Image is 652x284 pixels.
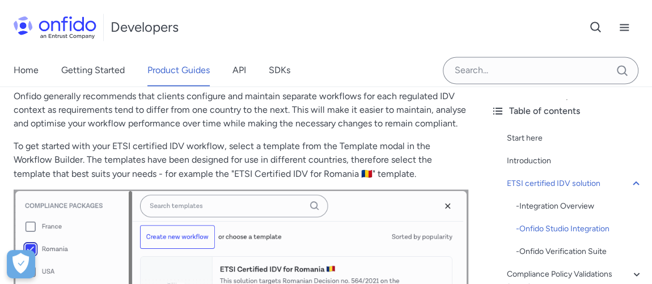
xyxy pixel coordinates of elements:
[507,154,643,168] a: Introduction
[7,250,35,278] button: Open Preferences
[507,177,643,190] a: ETSI certified IDV solution
[491,104,643,118] div: Table of contents
[507,132,643,145] a: Start here
[516,200,643,213] div: - Integration Overview
[14,16,96,39] img: Onfido Logo
[610,13,638,41] button: Open navigation menu button
[147,54,210,86] a: Product Guides
[111,18,179,36] h1: Developers
[232,54,246,86] a: API
[589,20,603,34] svg: Open search button
[14,90,468,130] p: Onfido generally recommends that clients configure and maintain separate workflows for each regul...
[516,222,643,236] a: -Onfido Studio Integration
[617,20,631,34] svg: Open navigation menu button
[269,54,290,86] a: SDKs
[443,57,638,84] input: Onfido search input field
[7,250,35,278] div: Cookie Preferences
[516,222,643,236] div: - Onfido Studio Integration
[61,54,125,86] a: Getting Started
[14,54,39,86] a: Home
[14,139,468,180] p: To get started with your ETSI certified IDV workflow, select a template from the Template modal i...
[516,245,643,258] a: -Onfido Verification Suite
[516,245,643,258] div: - Onfido Verification Suite
[582,13,610,41] button: Open search button
[516,200,643,213] a: -Integration Overview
